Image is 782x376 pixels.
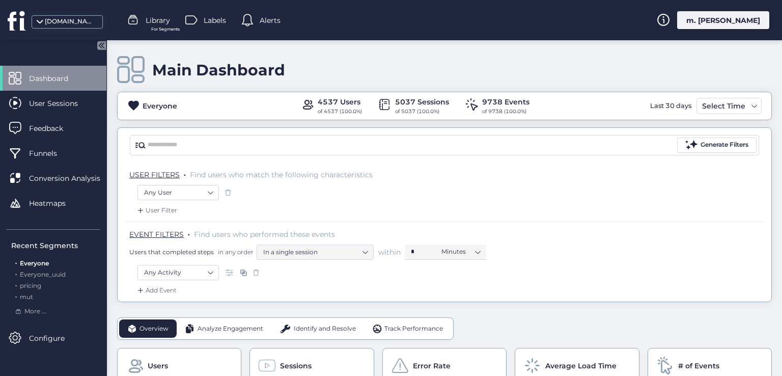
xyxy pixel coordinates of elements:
div: Generate Filters [701,140,748,150]
span: For Segments [151,26,180,33]
span: within [378,247,401,257]
span: Average Load Time [545,360,617,371]
span: User Sessions [29,98,93,109]
div: Add Event [135,285,177,296]
nz-select-item: Minutes [441,244,480,259]
span: Sessions [280,360,312,371]
span: Everyone_uuid [20,271,66,278]
span: Find users who match the following characteristics [190,170,373,179]
nz-select-item: In a single session [263,245,367,260]
span: . [184,168,186,178]
span: Feedback [29,123,78,134]
span: Configure [29,333,80,344]
span: More ... [24,307,46,316]
div: 5037 Sessions [395,96,449,108]
div: Recent Segments [11,240,100,251]
div: of 4537 (100.0%) [318,108,362,116]
span: . [15,280,17,289]
span: . [15,268,17,278]
span: Users that completed steps [129,248,214,256]
span: Overview [139,324,169,334]
div: of 5037 (100.0%) [395,108,449,116]
button: Generate Filters [677,138,757,153]
span: Track Performance [384,324,443,334]
span: Error Rate [413,360,451,371]
span: Conversion Analysis [29,173,116,184]
span: Heatmaps [29,198,81,209]
div: [DOMAIN_NAME] [45,17,96,26]
span: Funnels [29,148,72,159]
div: 9738 Events [482,96,529,108]
span: Library [146,15,170,26]
div: of 9738 (100.0%) [482,108,529,116]
span: Labels [204,15,226,26]
span: mut [20,293,33,301]
span: EVENT FILTERS [129,230,184,239]
span: . [15,257,17,267]
span: . [15,291,17,301]
nz-select-item: Any User [144,185,212,200]
span: # of Events [678,360,719,371]
div: Last 30 days [648,98,694,114]
span: Users [148,360,168,371]
div: m. [PERSON_NAME] [677,11,769,29]
span: Alerts [260,15,281,26]
span: Dashboard [29,73,83,84]
span: Everyone [20,259,49,267]
span: in any order [216,248,254,256]
div: Everyone [143,100,177,112]
div: User Filter [135,205,177,216]
span: Analyze Engagement [198,324,263,334]
div: Select Time [700,100,748,112]
span: Find users who performed these events [194,230,335,239]
div: Main Dashboard [152,61,285,79]
span: pricing [20,282,41,289]
span: USER FILTERS [129,170,180,179]
span: Identify and Resolve [294,324,356,334]
nz-select-item: Any Activity [144,265,212,280]
div: 4537 Users [318,96,362,108]
span: . [188,228,190,238]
